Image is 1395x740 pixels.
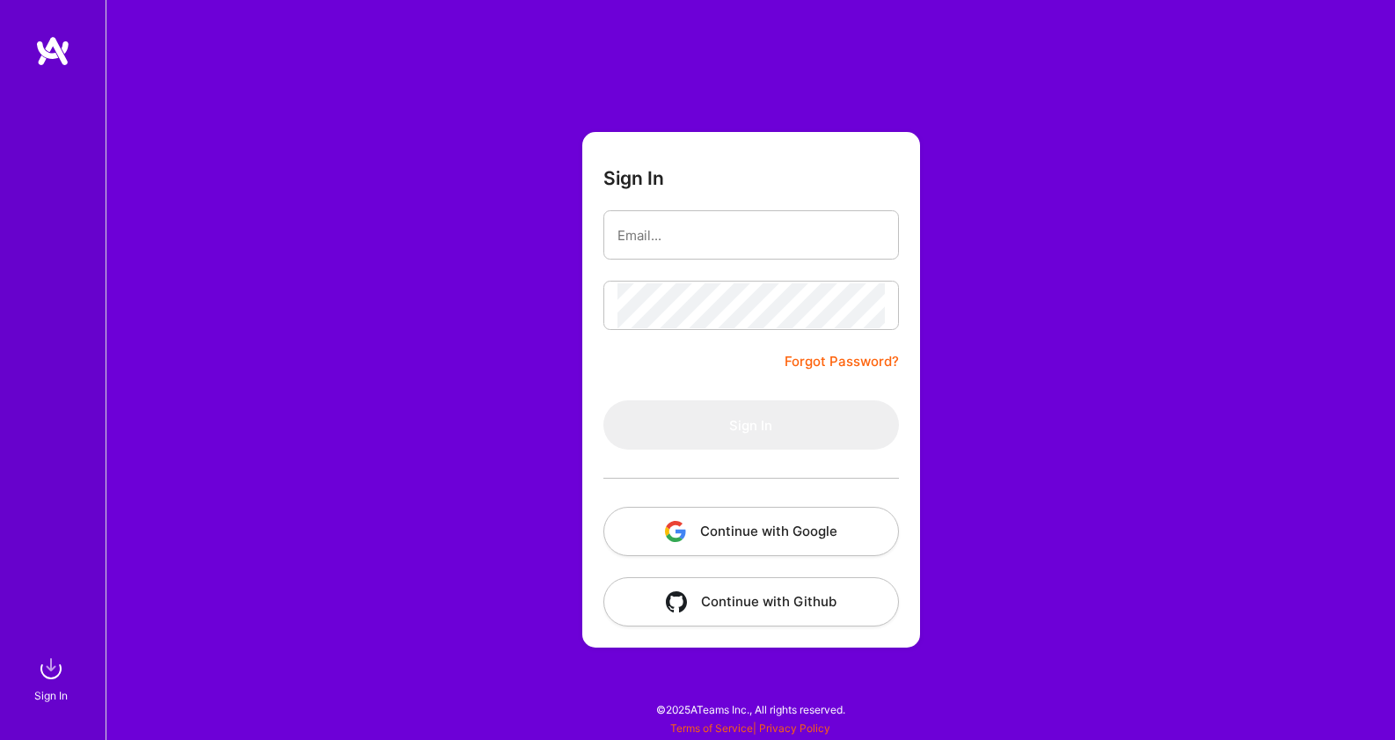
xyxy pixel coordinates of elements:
[603,507,899,556] button: Continue with Google
[666,591,687,612] img: icon
[665,521,686,542] img: icon
[34,686,68,705] div: Sign In
[35,35,70,67] img: logo
[37,651,69,705] a: sign inSign In
[785,351,899,372] a: Forgot Password?
[33,651,69,686] img: sign in
[603,400,899,450] button: Sign In
[603,167,664,189] h3: Sign In
[759,722,830,735] a: Privacy Policy
[670,722,830,735] span: |
[670,722,753,735] a: Terms of Service
[603,577,899,626] button: Continue with Github
[106,687,1395,731] div: © 2025 ATeams Inc., All rights reserved.
[617,213,885,258] input: Email...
